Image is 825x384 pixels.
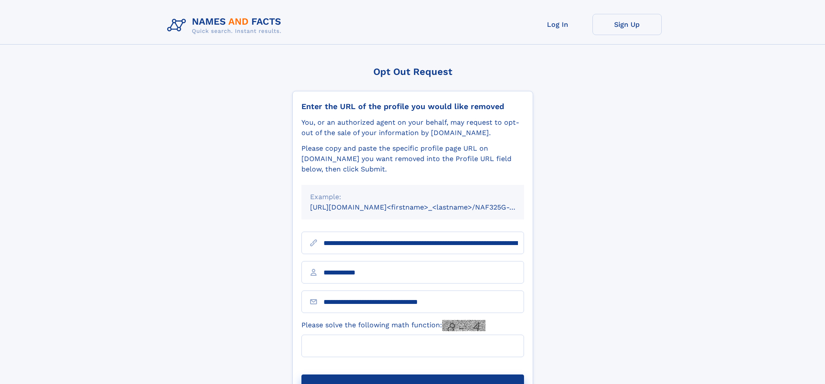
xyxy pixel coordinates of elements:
[292,66,533,77] div: Opt Out Request
[301,143,524,174] div: Please copy and paste the specific profile page URL on [DOMAIN_NAME] you want removed into the Pr...
[301,320,485,331] label: Please solve the following math function:
[301,102,524,111] div: Enter the URL of the profile you would like removed
[592,14,662,35] a: Sign Up
[523,14,592,35] a: Log In
[310,203,540,211] small: [URL][DOMAIN_NAME]<firstname>_<lastname>/NAF325G-xxxxxxxx
[310,192,515,202] div: Example:
[301,117,524,138] div: You, or an authorized agent on your behalf, may request to opt-out of the sale of your informatio...
[164,14,288,37] img: Logo Names and Facts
